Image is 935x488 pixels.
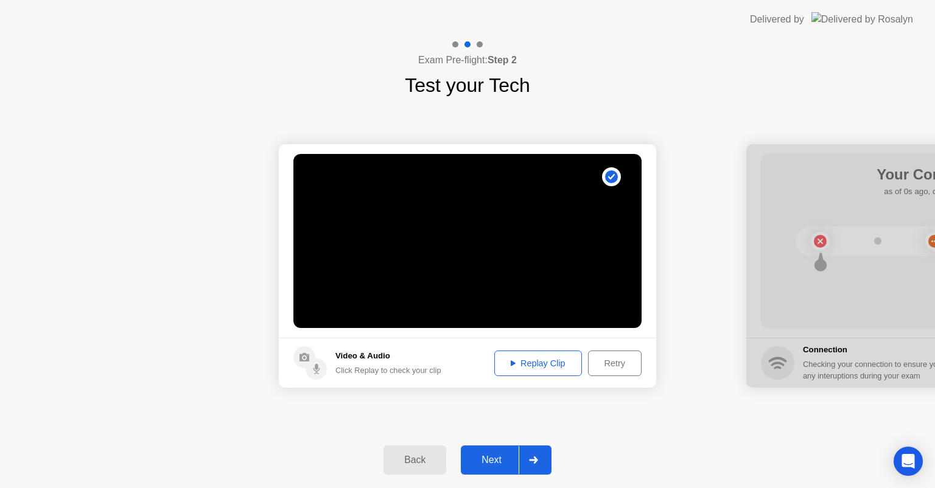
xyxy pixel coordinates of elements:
[383,445,446,475] button: Back
[592,358,637,368] div: Retry
[811,12,913,26] img: Delivered by Rosalyn
[387,455,443,465] div: Back
[499,167,513,182] div: !
[418,53,517,68] h4: Exam Pre-flight:
[461,445,552,475] button: Next
[507,167,522,182] div: . . .
[488,55,517,65] b: Step 2
[405,71,530,100] h1: Test your Tech
[588,350,642,376] button: Retry
[494,350,582,376] button: Replay Clip
[894,447,923,476] div: Open Intercom Messenger
[335,364,441,376] div: Click Replay to check your clip
[499,358,578,368] div: Replay Clip
[335,350,441,362] h5: Video & Audio
[750,12,804,27] div: Delivered by
[464,455,519,465] div: Next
